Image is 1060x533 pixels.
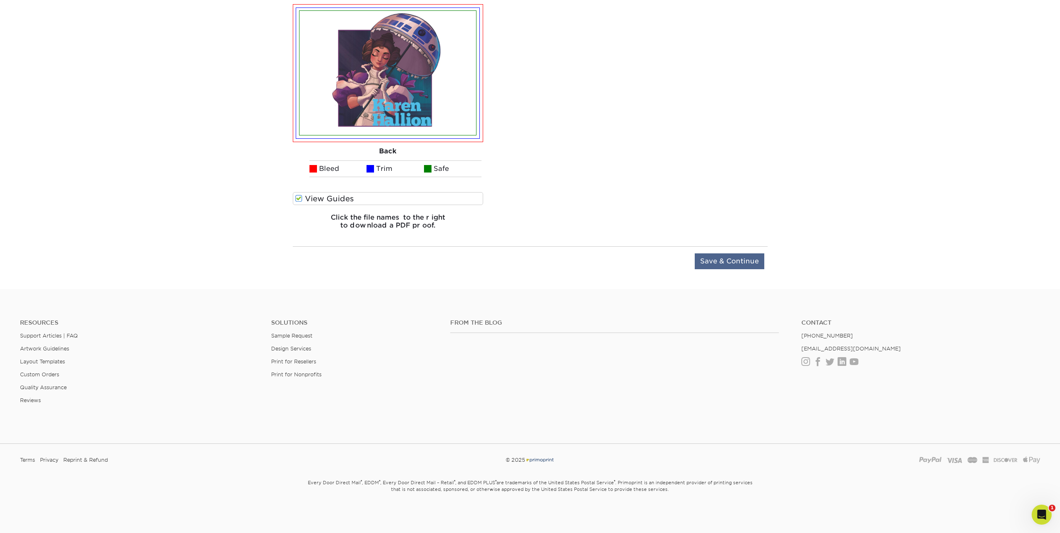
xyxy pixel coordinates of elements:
div: © 2025 [358,454,702,466]
a: Privacy [40,454,58,466]
sup: ® [454,479,455,483]
input: Save & Continue [695,253,764,269]
h6: Click the file names to the right to download a PDF proof. [293,213,484,236]
div: Back [293,142,484,160]
img: Primoprint [525,457,554,463]
a: Layout Templates [20,358,65,365]
a: [EMAIL_ADDRESS][DOMAIN_NAME] [801,345,901,352]
li: Trim [367,160,424,177]
a: Design Services [271,345,311,352]
h4: Solutions [271,319,438,326]
a: Reviews [20,397,41,403]
li: Safe [424,160,481,177]
a: Support Articles | FAQ [20,333,78,339]
h4: Resources [20,319,259,326]
a: Custom Orders [20,371,59,378]
small: Every Door Direct Mail , EDDM , Every Door Direct Mail – Retail , and EDDM PLUS are trademarks of... [287,476,774,513]
li: Bleed [309,160,367,177]
span: 1 [1049,505,1055,511]
a: Sample Request [271,333,312,339]
sup: ® [614,479,615,483]
a: Quality Assurance [20,384,67,390]
sup: ® [379,479,380,483]
a: Artwork Guidelines [20,345,69,352]
iframe: Intercom live chat [1032,505,1052,525]
h4: From the Blog [450,319,779,326]
label: View Guides [293,192,484,205]
a: Reprint & Refund [63,454,108,466]
a: Terms [20,454,35,466]
a: Contact [801,319,1040,326]
a: Print for Nonprofits [271,371,322,378]
sup: ® [361,479,362,483]
sup: ® [495,479,496,483]
a: Print for Resellers [271,358,316,365]
a: [PHONE_NUMBER] [801,333,853,339]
